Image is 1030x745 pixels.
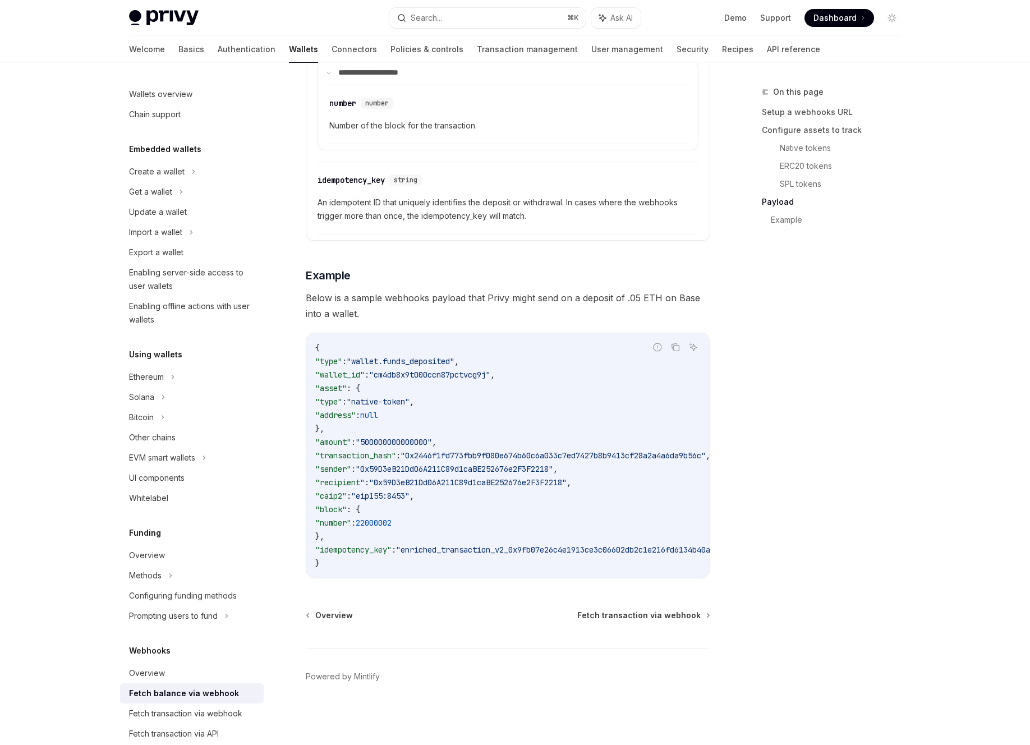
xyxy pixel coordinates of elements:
[129,707,242,720] div: Fetch transaction via webhook
[120,663,264,683] a: Overview
[762,103,910,121] a: Setup a webhooks URL
[120,468,264,488] a: UI components
[780,139,910,157] a: Native tokens
[129,589,237,603] div: Configuring funding methods
[332,36,377,63] a: Connectors
[394,176,417,185] span: string
[129,431,176,444] div: Other chains
[129,246,183,259] div: Export a wallet
[318,196,698,223] span: An idempotent ID that uniquely identifies the deposit or withdrawal. In cases where the webhooks ...
[306,268,351,283] span: Example
[347,504,360,514] span: : {
[120,427,264,448] a: Other chains
[315,383,347,393] span: "asset"
[780,157,910,175] a: ERC20 tokens
[315,464,351,474] span: "sender"
[392,545,396,555] span: :
[120,545,264,565] a: Overview
[306,671,380,682] a: Powered by Mintlify
[347,356,454,366] span: "wallet.funds_deposited"
[315,531,324,541] span: },
[351,437,356,447] span: :
[129,348,182,361] h5: Using wallets
[129,36,165,63] a: Welcome
[129,687,239,700] div: Fetch balance via webhook
[610,12,633,24] span: Ask AI
[396,545,822,555] span: "enriched_transaction_v2_0x9fb07e26c4e1913ce3c06602db2c1e216fd6134b40a03def699ea04ca67c7088_20"
[454,356,459,366] span: ,
[120,84,264,104] a: Wallets overview
[129,609,218,623] div: Prompting users to fund
[315,437,351,447] span: "amount"
[396,450,401,461] span: :
[178,36,204,63] a: Basics
[318,174,385,186] div: idempotency_key
[315,504,347,514] span: "block"
[129,451,195,465] div: EVM smart wallets
[342,356,347,366] span: :
[315,518,351,528] span: "number"
[591,8,641,28] button: Ask AI
[329,119,687,132] span: Number of the block for the transaction.
[129,666,165,680] div: Overview
[120,104,264,125] a: Chain support
[129,526,161,540] h5: Funding
[120,488,264,508] a: Whitelabel
[129,390,154,404] div: Solana
[129,491,168,505] div: Whitelabel
[813,12,857,24] span: Dashboard
[365,477,369,488] span: :
[120,242,264,263] a: Export a wallet
[773,85,824,99] span: On this page
[347,397,410,407] span: "native-token"
[315,491,347,501] span: "caip2"
[650,340,665,355] button: Report incorrect code
[347,383,360,393] span: : {
[577,610,701,621] span: Fetch transaction via webhook
[410,491,414,501] span: ,
[129,644,171,657] h5: Webhooks
[351,518,356,528] span: :
[760,12,791,24] a: Support
[315,424,324,434] span: },
[120,263,264,296] a: Enabling server-side access to user wallets
[129,185,172,199] div: Get a wallet
[307,610,353,621] a: Overview
[410,397,414,407] span: ,
[315,545,392,555] span: "idempotency_key"
[369,477,567,488] span: "0x59D3eB21Dd06A211C89d1caBE252676e2F3F2218"
[129,142,201,156] h5: Embedded wallets
[883,9,901,27] button: Toggle dark mode
[686,340,701,355] button: Ask AI
[315,558,320,568] span: }
[129,411,154,424] div: Bitcoin
[129,205,187,219] div: Update a wallet
[356,410,360,420] span: :
[591,36,663,63] a: User management
[356,437,432,447] span: "500000000000000"
[351,491,410,501] span: "eip155:8453"
[329,98,356,109] div: number
[218,36,275,63] a: Authentication
[129,10,199,26] img: light logo
[120,683,264,703] a: Fetch balance via webhook
[315,397,342,407] span: "type"
[120,724,264,744] a: Fetch transaction via API
[780,175,910,193] a: SPL tokens
[315,477,365,488] span: "recipient"
[567,477,571,488] span: ,
[490,370,495,380] span: ,
[129,108,181,121] div: Chain support
[365,370,369,380] span: :
[477,36,578,63] a: Transaction management
[390,36,463,63] a: Policies & controls
[347,491,351,501] span: :
[771,211,910,229] a: Example
[120,703,264,724] a: Fetch transaction via webhook
[389,8,586,28] button: Search...⌘K
[129,471,185,485] div: UI components
[129,226,182,239] div: Import a wallet
[360,410,378,420] span: null
[129,549,165,562] div: Overview
[129,370,164,384] div: Ethereum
